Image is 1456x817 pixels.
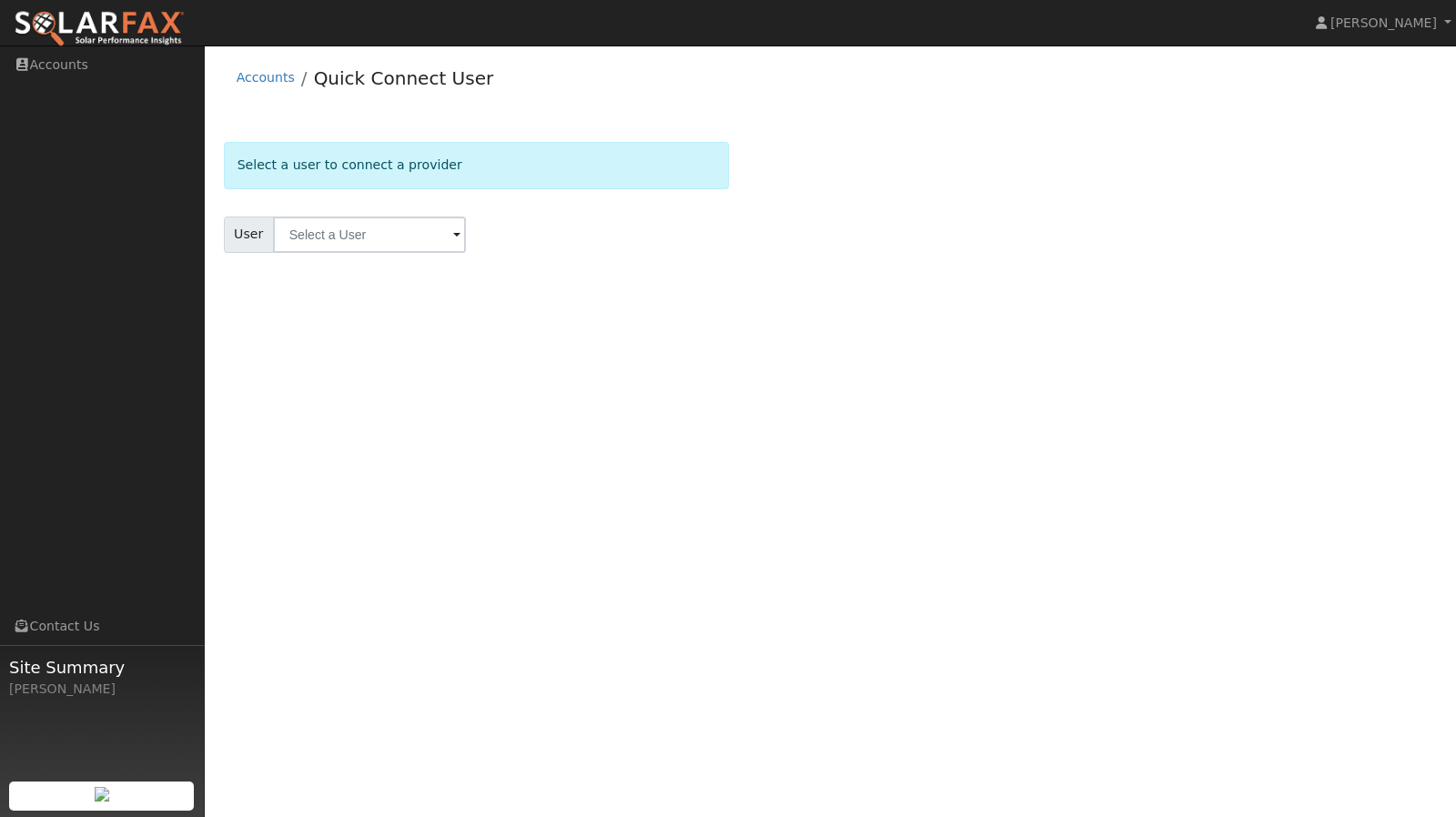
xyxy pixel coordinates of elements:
[14,10,185,48] img: SolarFax
[273,217,466,253] input: Select a User
[314,67,494,89] a: Quick Connect User
[224,217,274,253] span: User
[237,70,295,85] a: Accounts
[1330,15,1437,30] span: [PERSON_NAME]
[224,142,730,188] div: Select a user to connect a provider
[95,787,109,802] img: retrieve
[9,655,195,680] span: Site Summary
[9,680,195,699] div: [PERSON_NAME]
